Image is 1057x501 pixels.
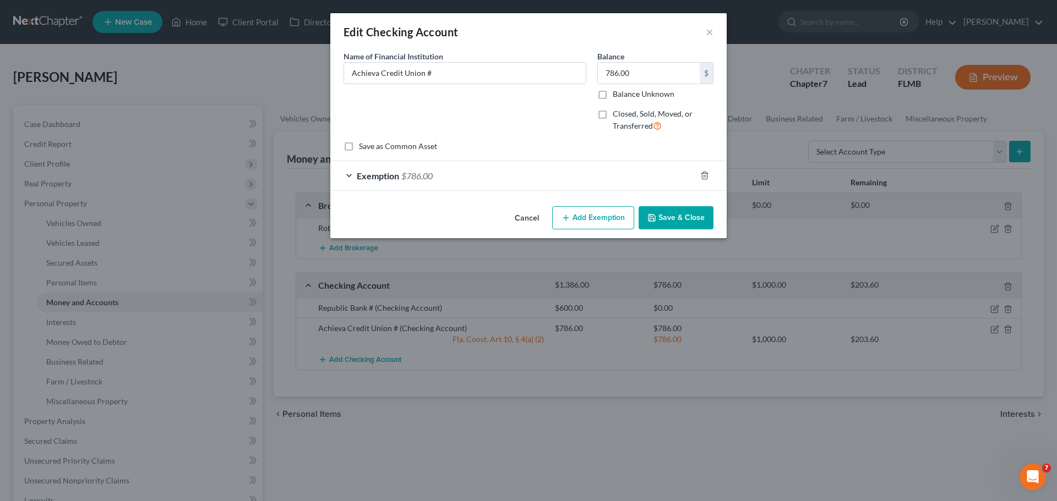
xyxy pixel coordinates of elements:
button: × [706,25,713,38]
div: Edit Checking Account [344,24,458,40]
span: Closed, Sold, Moved, or Transferred [613,109,693,130]
span: 7 [1042,464,1051,472]
span: Exemption [357,170,399,181]
input: Enter name... [344,63,586,84]
button: Add Exemption [552,206,634,229]
label: Save as Common Asset [359,141,437,152]
span: Name of Financial Institution [344,52,443,61]
button: Cancel [506,207,548,229]
label: Balance Unknown [613,89,674,100]
button: Save & Close [639,206,713,229]
span: $786.00 [401,170,433,181]
input: 0.00 [598,63,700,84]
iframe: Intercom live chat [1020,464,1046,490]
label: Balance [597,51,624,62]
div: $ [700,63,713,84]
